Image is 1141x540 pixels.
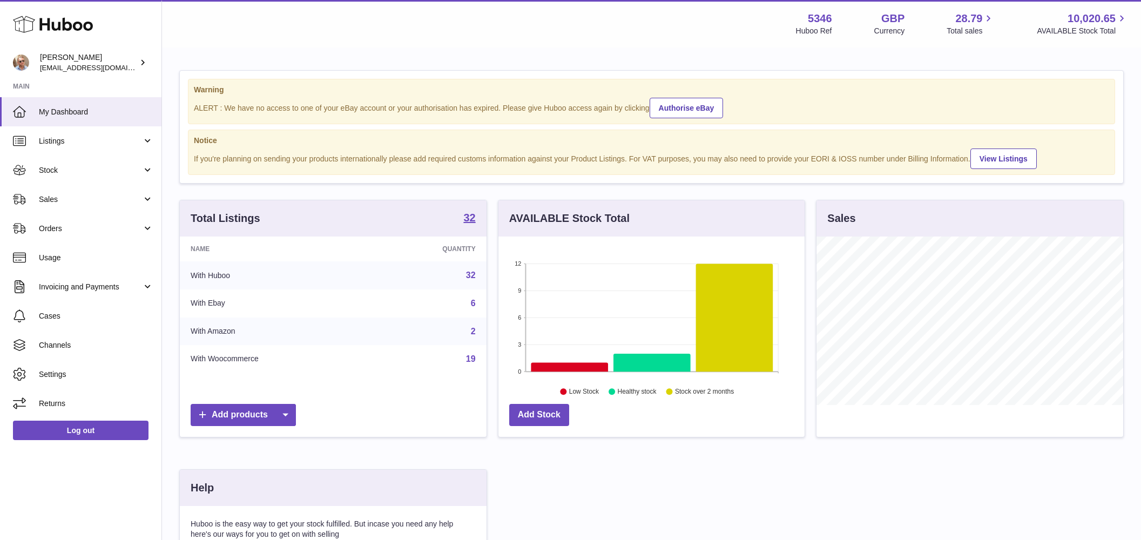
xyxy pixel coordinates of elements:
[518,314,521,321] text: 6
[40,63,159,72] span: [EMAIL_ADDRESS][DOMAIN_NAME]
[1068,11,1116,26] span: 10,020.65
[617,388,657,396] text: Healthy stock
[191,404,296,426] a: Add products
[180,237,370,261] th: Name
[194,96,1109,118] div: ALERT : We have no access to one of your eBay account or your authorisation has expired. Please g...
[874,26,905,36] div: Currency
[466,354,476,363] a: 19
[180,345,370,373] td: With Woocommerce
[518,341,521,348] text: 3
[471,299,476,308] a: 6
[39,136,142,146] span: Listings
[39,282,142,292] span: Invoicing and Payments
[515,260,521,267] text: 12
[881,11,904,26] strong: GBP
[40,52,137,73] div: [PERSON_NAME]
[471,327,476,336] a: 2
[947,11,995,36] a: 28.79 Total sales
[518,368,521,375] text: 0
[180,261,370,289] td: With Huboo
[194,147,1109,169] div: If you're planning on sending your products internationally please add required customs informati...
[13,421,148,440] a: Log out
[39,107,153,117] span: My Dashboard
[796,26,832,36] div: Huboo Ref
[675,388,734,396] text: Stock over 2 months
[509,404,569,426] a: Add Stock
[180,318,370,346] td: With Amazon
[970,148,1037,169] a: View Listings
[518,287,521,294] text: 9
[947,26,995,36] span: Total sales
[808,11,832,26] strong: 5346
[39,165,142,175] span: Stock
[191,481,214,495] h3: Help
[39,399,153,409] span: Returns
[194,136,1109,146] strong: Notice
[39,311,153,321] span: Cases
[955,11,982,26] span: 28.79
[370,237,486,261] th: Quantity
[39,194,142,205] span: Sales
[39,253,153,263] span: Usage
[463,212,475,225] a: 32
[39,369,153,380] span: Settings
[569,388,599,396] text: Low Stock
[13,55,29,71] img: support@radoneltd.co.uk
[1037,11,1128,36] a: 10,020.65 AVAILABLE Stock Total
[509,211,630,226] h3: AVAILABLE Stock Total
[180,289,370,318] td: With Ebay
[191,211,260,226] h3: Total Listings
[463,212,475,223] strong: 32
[1037,26,1128,36] span: AVAILABLE Stock Total
[191,519,476,539] p: Huboo is the easy way to get your stock fulfilled. But incase you need any help here's our ways f...
[39,224,142,234] span: Orders
[466,271,476,280] a: 32
[650,98,724,118] a: Authorise eBay
[39,340,153,350] span: Channels
[827,211,855,226] h3: Sales
[194,85,1109,95] strong: Warning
